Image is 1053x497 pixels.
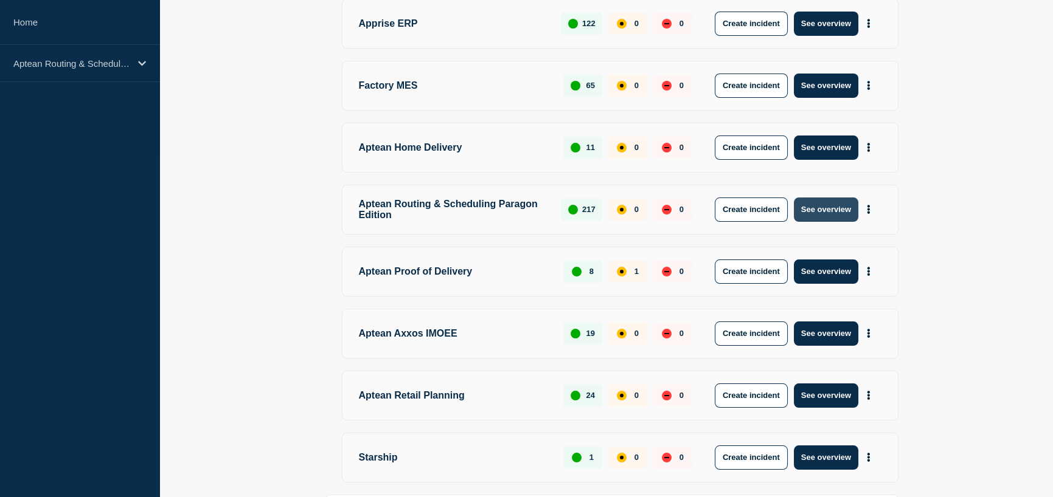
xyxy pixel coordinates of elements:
div: affected [617,267,627,276]
div: down [662,453,672,462]
p: Aptean Proof of Delivery [359,259,550,284]
button: Create incident [715,74,788,98]
p: 0 [634,19,639,28]
p: 0 [679,81,684,90]
p: 0 [679,329,684,338]
p: 0 [679,267,684,276]
p: Starship [359,445,550,470]
p: 0 [679,19,684,28]
p: Aptean Routing & Scheduling Paragon Edition [13,58,130,69]
div: up [568,19,578,29]
button: See overview [794,197,858,222]
p: 0 [679,391,684,400]
div: down [662,205,672,214]
button: See overview [794,74,858,98]
p: 0 [634,143,639,152]
div: affected [617,329,627,338]
p: Aptean Retail Planning [359,383,550,408]
button: More actions [861,136,877,159]
p: Aptean Home Delivery [359,135,550,160]
button: Create incident [715,445,788,470]
button: Create incident [715,197,788,222]
button: More actions [861,446,877,468]
p: 0 [634,329,639,338]
div: up [572,267,582,276]
div: affected [617,205,627,214]
div: affected [617,391,627,400]
p: Apprise ERP [359,12,547,36]
p: 0 [679,143,684,152]
button: See overview [794,321,858,346]
button: See overview [794,383,858,408]
div: affected [617,81,627,91]
button: Create incident [715,135,788,160]
div: down [662,143,672,153]
p: 0 [679,453,684,462]
div: up [572,453,582,462]
p: 0 [634,453,639,462]
button: See overview [794,12,858,36]
button: Create incident [715,321,788,346]
p: 24 [586,391,594,400]
div: up [571,143,580,153]
button: See overview [794,445,858,470]
button: Create incident [715,12,788,36]
p: 0 [634,81,639,90]
div: up [568,205,578,214]
button: Create incident [715,383,788,408]
button: Create incident [715,259,788,284]
div: down [662,329,672,338]
p: 0 [634,391,639,400]
div: down [662,19,672,29]
p: 8 [589,267,594,276]
p: Aptean Routing & Scheduling Paragon Edition [359,197,547,222]
p: 217 [582,205,596,214]
p: 65 [586,81,594,90]
div: down [662,81,672,91]
p: 0 [679,205,684,214]
div: up [571,391,580,400]
p: 19 [586,329,594,338]
p: Factory MES [359,74,550,98]
button: See overview [794,135,858,160]
div: up [571,81,580,91]
p: 0 [634,205,639,214]
p: 1 [589,453,594,462]
div: affected [617,453,627,462]
div: affected [617,143,627,153]
p: 122 [582,19,596,28]
p: Aptean Axxos IMOEE [359,321,550,346]
div: down [662,391,672,400]
div: down [662,267,672,276]
div: affected [617,19,627,29]
p: 1 [634,267,639,276]
button: More actions [861,12,877,35]
button: More actions [861,74,877,97]
button: More actions [861,260,877,283]
div: up [571,329,580,338]
p: 11 [586,143,594,152]
button: More actions [861,198,877,221]
button: More actions [861,384,877,406]
button: More actions [861,322,877,344]
button: See overview [794,259,858,284]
